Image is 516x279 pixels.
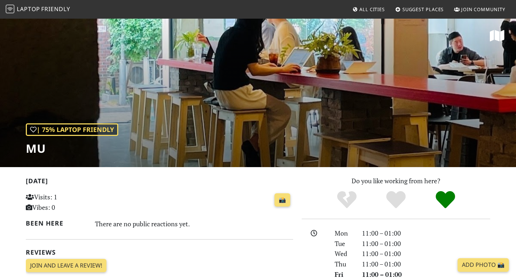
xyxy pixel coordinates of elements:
span: All Cities [359,6,385,13]
a: 📸 [274,193,290,207]
a: LaptopFriendly LaptopFriendly [6,3,70,16]
div: No [322,190,372,210]
p: Do you like working from here? [302,176,490,186]
img: LaptopFriendly [6,5,14,13]
span: Suggest Places [402,6,444,13]
div: Wed [330,249,358,259]
a: Join and leave a review! [26,259,106,273]
h2: [DATE] [26,177,293,188]
div: There are no public reactions yet. [95,218,293,230]
a: Suggest Places [392,3,447,16]
p: Visits: 1 Vibes: 0 [26,192,109,213]
div: Yes [371,190,421,210]
a: Join Community [451,3,508,16]
div: 11:00 – 01:00 [358,249,494,259]
div: 11:00 – 01:00 [358,228,494,238]
span: Join Community [461,6,505,13]
a: All Cities [349,3,388,16]
div: Tue [330,238,358,249]
h2: Been here [26,219,86,227]
div: Thu [330,259,358,269]
div: Mon [330,228,358,238]
div: Definitely! [421,190,470,210]
div: 11:00 – 01:00 [358,238,494,249]
span: Friendly [41,5,70,13]
div: | 75% Laptop Friendly [26,123,118,136]
span: Laptop [17,5,40,13]
h2: Reviews [26,249,293,256]
div: 11:00 – 01:00 [358,259,494,269]
h1: mu [26,142,118,155]
a: Add Photo 📸 [458,258,509,272]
